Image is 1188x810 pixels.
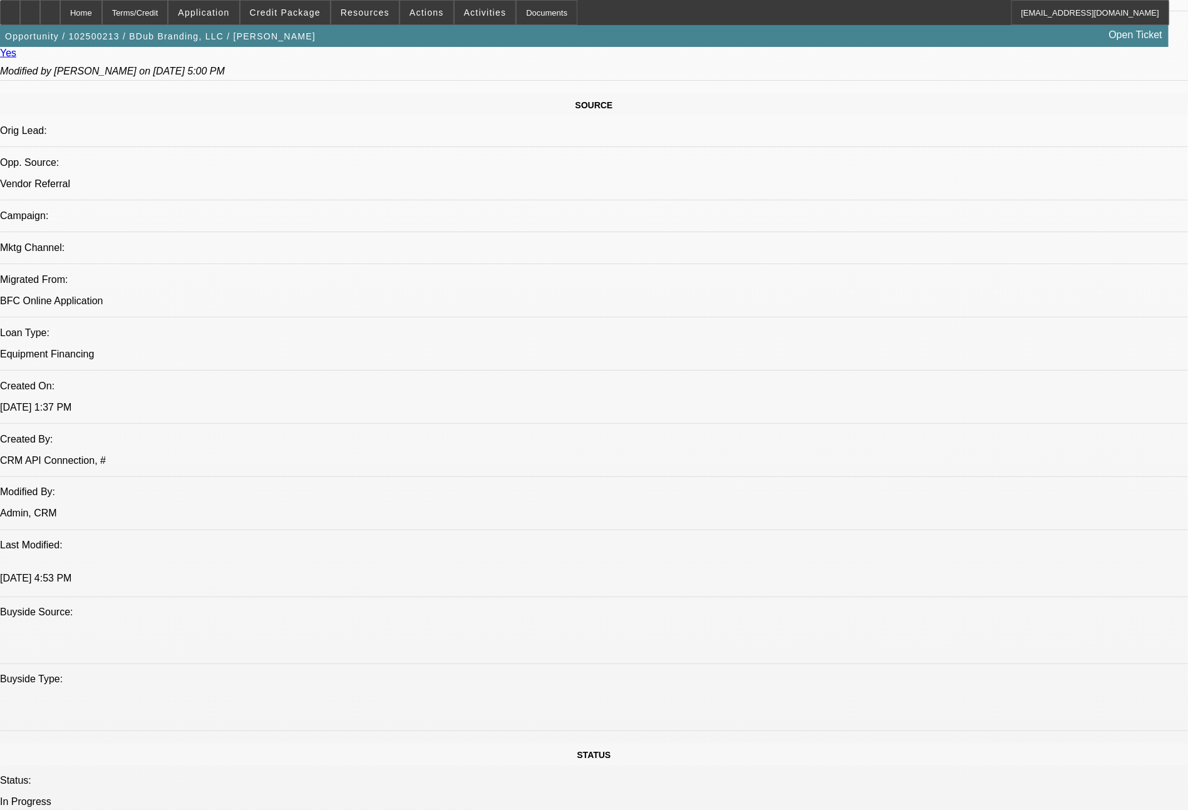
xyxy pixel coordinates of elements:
span: Opportunity / 102500213 / BDub Branding, LLC / [PERSON_NAME] [5,31,316,41]
span: SOURCE [576,100,613,110]
button: Actions [400,1,453,24]
span: Application [178,8,229,18]
button: Application [168,1,239,24]
button: Activities [455,1,516,24]
span: Resources [341,8,390,18]
span: Activities [464,8,507,18]
span: STATUS [577,751,611,761]
a: Open Ticket [1104,24,1167,46]
button: Credit Package [240,1,330,24]
button: Resources [331,1,399,24]
span: Credit Package [250,8,321,18]
span: Actions [410,8,444,18]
